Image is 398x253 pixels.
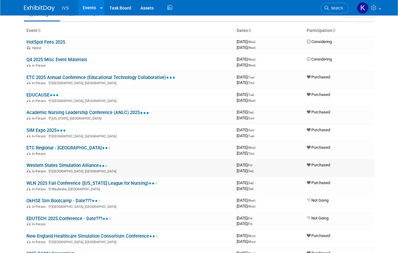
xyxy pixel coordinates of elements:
span: (Sun) [247,128,254,132]
img: In-Person Event [27,134,30,137]
span: (Sat) [247,111,254,114]
a: HotSpot Fees 2025 [26,39,65,45]
span: [DATE] [237,151,254,156]
span: (Fri) [247,217,252,220]
span: - [254,180,255,185]
span: In-Person [32,240,48,244]
span: Not Going [307,216,329,220]
a: SIM Expo 2025 [26,128,66,133]
span: [DATE] [237,128,256,132]
span: (Tue) [247,76,254,79]
span: Considering [307,39,332,44]
div: [GEOGRAPHIC_DATA], [GEOGRAPHIC_DATA] [26,168,232,173]
img: In-Person Event [27,169,30,172]
span: (Sat) [247,169,254,173]
span: - [256,39,257,44]
span: [DATE] [237,186,254,191]
th: Event [24,26,234,36]
span: [DATE] [237,204,255,208]
th: Dates [234,26,304,36]
span: - [256,233,257,238]
a: ETC Regional - [GEOGRAPHIC_DATA] [26,145,111,151]
a: New England Healthcare Simulation Consortium Conference [26,233,158,239]
a: Sort by Event Name [37,28,41,33]
span: (Fri) [247,164,252,167]
a: Western States Simulation Alliance [26,163,108,168]
img: ExhibitDay [24,5,55,11]
span: Not Going [307,198,329,203]
img: In-Person Event [27,99,30,102]
img: Hybrid Event [27,46,30,49]
img: In-Person Event [27,64,30,67]
span: [DATE] [237,57,257,61]
span: (Tue) [247,93,254,97]
span: [DATE] [237,92,256,97]
span: - [256,145,257,150]
div: [US_STATE], [GEOGRAPHIC_DATA] [26,116,232,121]
span: In-Person [32,134,48,138]
span: [DATE] [237,75,256,79]
span: [DATE] [237,180,255,185]
span: (Wed) [247,199,255,202]
span: In-Person [32,64,48,68]
span: In-Person [32,81,48,85]
span: [DATE] [237,239,255,244]
span: Hybrid [32,46,43,50]
span: Purchased [307,180,330,185]
a: Search [321,3,349,14]
span: (Tue) [247,134,254,138]
a: Sort by Start Date [248,28,251,33]
a: Q4 2025 Misc Event Materials [26,57,87,62]
span: - [256,57,257,61]
span: [DATE] [237,63,255,67]
img: Kate Wroblewski [357,2,368,14]
span: Purchased [307,110,330,114]
div: [GEOGRAPHIC_DATA], [GEOGRAPHIC_DATA] [26,239,232,244]
span: (Mon) [247,240,255,243]
span: (Wed) [247,205,255,208]
span: (Thu) [247,152,254,155]
span: In-Person [32,117,48,121]
span: (Mon) [247,234,255,238]
span: [DATE] [237,233,257,238]
span: [DATE] [237,80,254,85]
span: - [255,92,256,97]
span: [DATE] [237,98,255,103]
img: In-Person Event [27,240,30,243]
span: [DATE] [237,221,252,226]
img: In-Person Event [27,152,30,155]
div: Waukesha, [GEOGRAPHIC_DATA] [26,186,232,191]
span: (Wed) [247,40,255,44]
span: - [253,216,254,220]
a: WLN 2025 Fall Conference ([US_STATE] League for Nursing) [26,180,158,186]
span: Purchased [307,75,330,79]
span: Purchased [307,128,330,132]
span: [DATE] [237,216,254,220]
span: In-Person [32,205,48,209]
span: IVS [62,6,69,10]
span: [DATE] [237,198,257,203]
img: In-Person Event [27,205,30,208]
div: [GEOGRAPHIC_DATA], [GEOGRAPHIC_DATA] [26,204,232,209]
span: (Wed) [247,46,255,49]
span: - [253,163,254,167]
span: - [254,110,255,114]
span: Considering [307,57,332,61]
span: [DATE] [237,168,254,173]
span: (Sat) [247,187,254,191]
a: EDUCAUSE [26,92,59,98]
a: Academic Nursing Leadership Conference (ANLC) 2025 [26,110,149,115]
div: [GEOGRAPHIC_DATA], [GEOGRAPHIC_DATA] [26,133,232,138]
span: (Fri) [247,222,252,226]
span: - [255,128,256,132]
span: (Wed) [247,64,255,67]
span: [DATE] [237,133,254,138]
a: ETC 2025 Annual Conference (Educational Technology Collaborative) [26,75,175,80]
span: In-Person [32,99,48,103]
span: In-Person [32,152,48,156]
span: (Wed) [247,99,255,102]
img: In-Person Event [27,187,30,190]
span: (Wed) [247,58,255,61]
span: - [256,198,257,203]
img: In-Person Event [27,222,30,225]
